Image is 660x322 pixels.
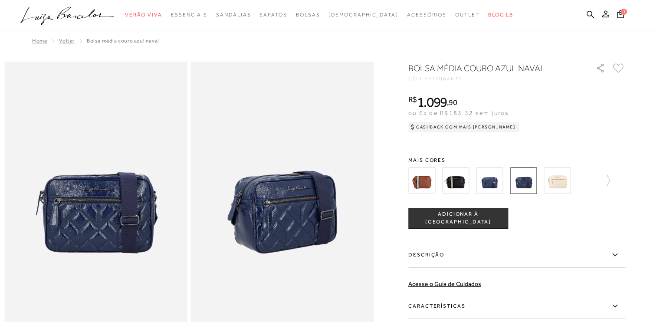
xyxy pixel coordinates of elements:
span: Acessórios [407,12,447,18]
a: Home [32,38,47,44]
a: noSubCategoriesText [259,7,287,23]
span: BOLSA MÉDIA COURO AZUL NAVAL [87,38,159,44]
div: Cashback com Mais [PERSON_NAME] [408,122,519,132]
span: Verão Viva [125,12,162,18]
span: Bolsas [296,12,320,18]
i: , [447,99,457,106]
button: ADICIONAR À [GEOGRAPHIC_DATA] [408,208,508,229]
img: BOLSA MÉDIA COURO AZUL NAVAL [510,167,537,194]
a: noSubCategoriesText [216,7,251,23]
a: BLOG LB [488,7,513,23]
span: Mais cores [408,158,625,163]
img: BOLSA MÉDIA COURO BEGE NATA [544,167,571,194]
span: 7777064631 [424,76,463,82]
span: [DEMOGRAPHIC_DATA] [328,12,398,18]
label: Descrição [408,243,625,268]
i: R$ [408,95,417,103]
span: BLOG LB [488,12,513,18]
a: noSubCategoriesText [296,7,320,23]
span: ADICIONAR À [GEOGRAPHIC_DATA] [409,210,508,226]
a: Voltar [59,38,75,44]
img: Bolsa média alça bicolor preta [442,167,469,194]
a: noSubCategoriesText [407,7,447,23]
span: ou 6x de R$183,32 sem juros [408,109,509,116]
span: 1.099 [417,94,447,110]
span: 1 [621,9,627,15]
label: Características [408,294,625,319]
span: Sapatos [259,12,287,18]
a: noSubCategoriesText [171,7,207,23]
span: Outlet [455,12,479,18]
img: BOLSA MÉDIA COURO AZUL NAVAL [476,167,503,194]
span: Sandálias [216,12,251,18]
h1: BOLSA MÉDIA COURO AZUL NAVAL [408,62,571,74]
button: 1 [614,10,627,21]
span: 90 [449,98,457,107]
a: noSubCategoriesText [328,7,398,23]
div: CÓD: [408,76,582,81]
a: Acesse o Guia de Cuidados [408,280,481,287]
img: BOLSA MÉDIA ALÇA BICOLOR CARAMELO [408,167,435,194]
span: Essenciais [171,12,207,18]
a: noSubCategoriesText [455,7,479,23]
a: noSubCategoriesText [125,7,162,23]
